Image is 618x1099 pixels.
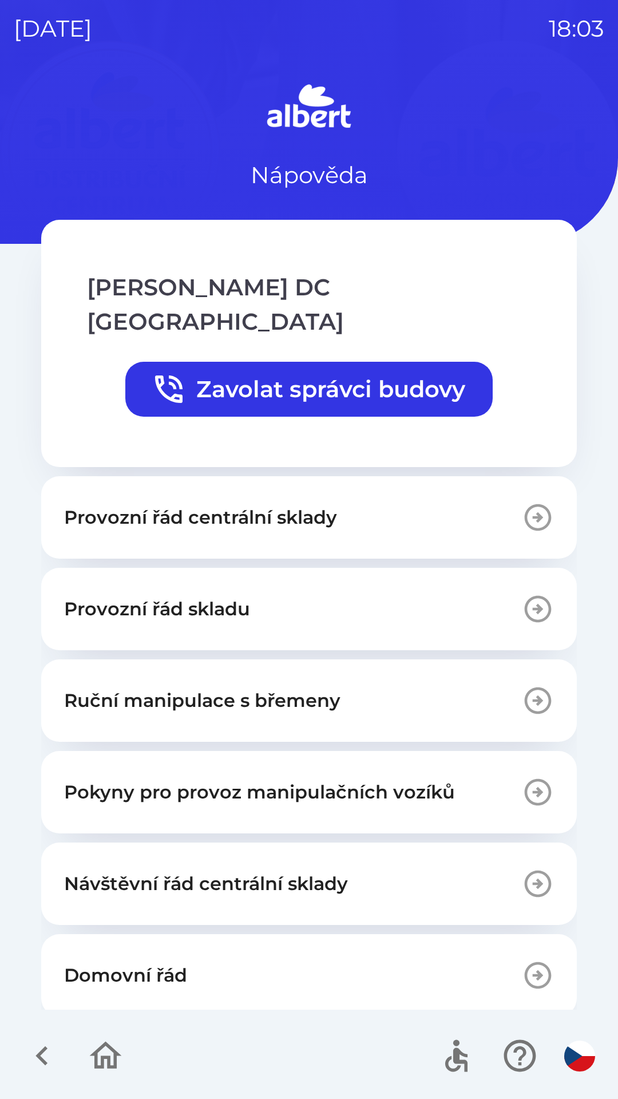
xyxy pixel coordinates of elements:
[41,843,577,925] button: Návštěvní řád centrální sklady
[64,778,455,806] p: Pokyny pro provoz manipulačních vozíků
[564,1041,595,1072] img: cs flag
[41,568,577,650] button: Provozní řád skladu
[64,504,337,531] p: Provozní řád centrální sklady
[41,934,577,1017] button: Domovní řád
[125,362,493,417] button: Zavolat správci budovy
[87,270,531,339] p: [PERSON_NAME] DC [GEOGRAPHIC_DATA]
[41,659,577,742] button: Ruční manipulace s břemeny
[41,476,577,559] button: Provozní řád centrální sklady
[14,11,92,46] p: [DATE]
[64,687,340,714] p: Ruční manipulace s břemeny
[64,870,348,898] p: Návštěvní řád centrální sklady
[64,595,250,623] p: Provozní řád skladu
[41,751,577,833] button: Pokyny pro provoz manipulačních vozíků
[41,80,577,135] img: Logo
[549,11,604,46] p: 18:03
[251,158,368,192] p: Nápověda
[64,962,187,989] p: Domovní řád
